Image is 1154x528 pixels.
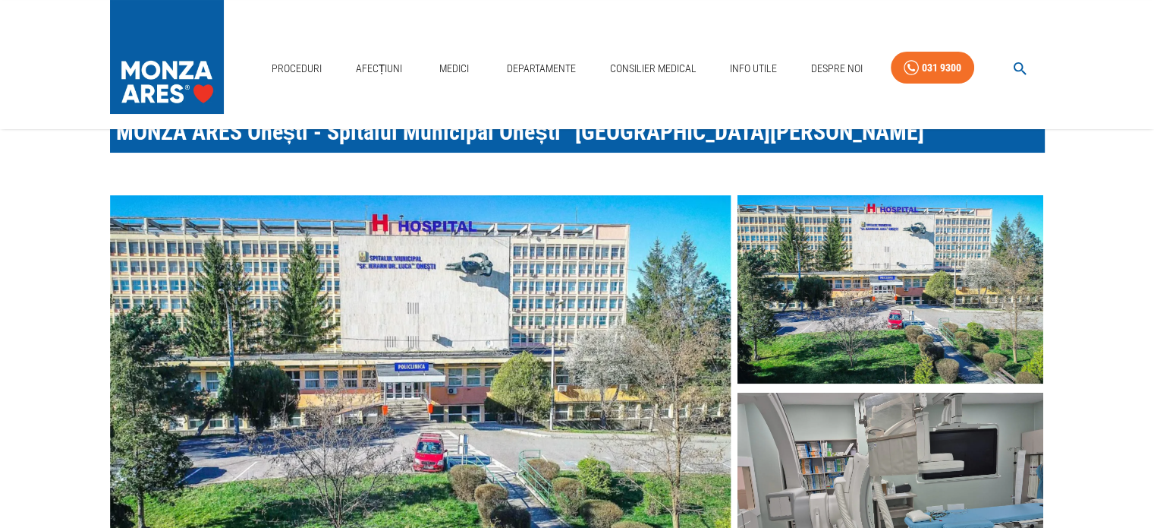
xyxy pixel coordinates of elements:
[603,53,702,84] a: Consilier Medical
[430,53,479,84] a: Medici
[805,53,869,84] a: Despre Noi
[350,53,409,84] a: Afecțiuni
[501,53,582,84] a: Departamente
[266,53,328,84] a: Proceduri
[922,58,961,77] div: 031 9300
[724,53,783,84] a: Info Utile
[891,52,974,84] a: 031 9300
[116,119,933,145] span: MONZA ARES Onești - Spitalul Municipal Onești “[GEOGRAPHIC_DATA][PERSON_NAME]”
